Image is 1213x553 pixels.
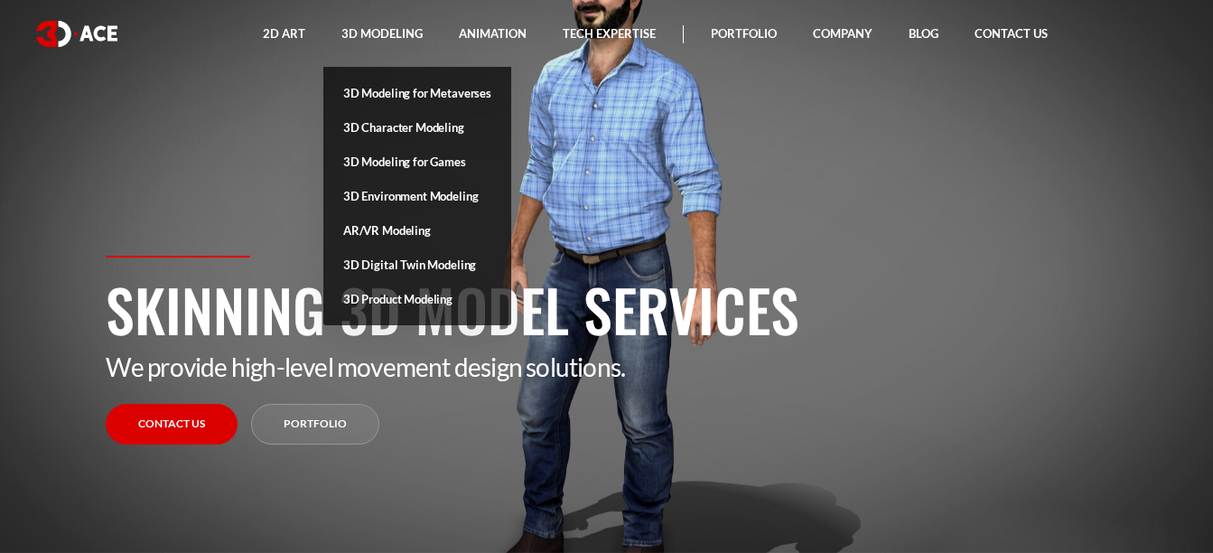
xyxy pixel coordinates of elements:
h1: Skinning 3D Model Services [106,267,1108,351]
a: 3D Digital Twin Modeling [323,248,511,282]
img: logo white [36,21,117,47]
a: 3D Environment Modeling [323,179,511,213]
p: We provide high-level movement design solutions. [106,351,1108,382]
a: AR/VR Modeling [323,213,511,248]
a: Contact Us [106,404,238,445]
a: 3D Product Modeling [323,282,511,316]
a: 3D Modeling for Games [323,145,511,179]
a: 3D Character Modeling [323,110,511,145]
a: 3D Modeling for Metaverses [323,76,511,110]
a: Portfolio [251,404,379,445]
